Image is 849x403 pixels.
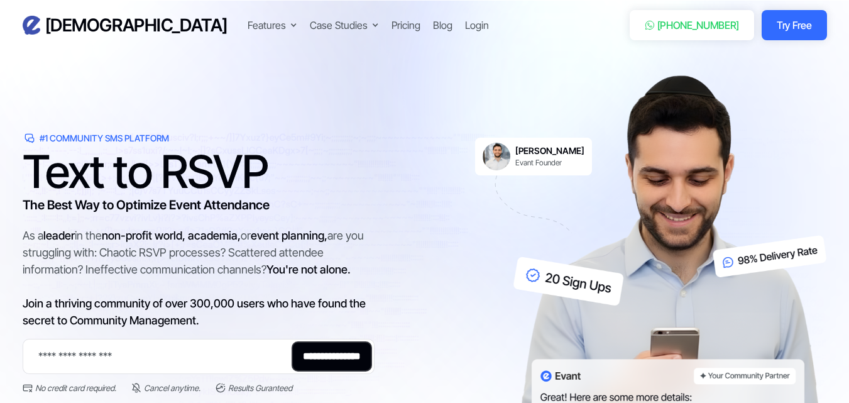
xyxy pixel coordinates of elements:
div: Case Studies [310,18,368,33]
h1: Text to RSVP [23,153,375,190]
span: Join a thriving community of over 300,000 users who have found the secret to Community Management. [23,297,366,327]
a: home [23,14,227,36]
span: You're not alone. [266,263,351,276]
span: non-profit world, academia, [102,229,241,242]
span: leader [43,229,75,242]
a: [PERSON_NAME]Evant Founder [475,138,592,175]
div: Case Studies [310,18,379,33]
h3: [DEMOGRAPHIC_DATA] [45,14,227,36]
div: [PHONE_NUMBER] [657,18,740,33]
div: Cancel anytime. [144,382,200,394]
div: No credit card required. [35,382,116,394]
a: Pricing [392,18,420,33]
a: Try Free [762,10,826,40]
a: Login [465,18,489,33]
h6: [PERSON_NAME] [515,145,584,157]
div: Features [248,18,286,33]
div: Features [248,18,297,33]
form: Email Form 2 [23,339,375,394]
div: Evant Founder [515,158,584,168]
span: event planning, [251,229,327,242]
div: As a in the or are you struggling with: Chaotic RSVP processes? Scattered attendee information? I... [23,227,375,329]
h3: The Best Way to Optimize Event Attendance [23,196,375,214]
div: #1 Community SMS Platform [40,132,169,145]
a: [PHONE_NUMBER] [630,10,755,40]
a: Blog [433,18,452,33]
div: Results Guranteed [228,382,292,394]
